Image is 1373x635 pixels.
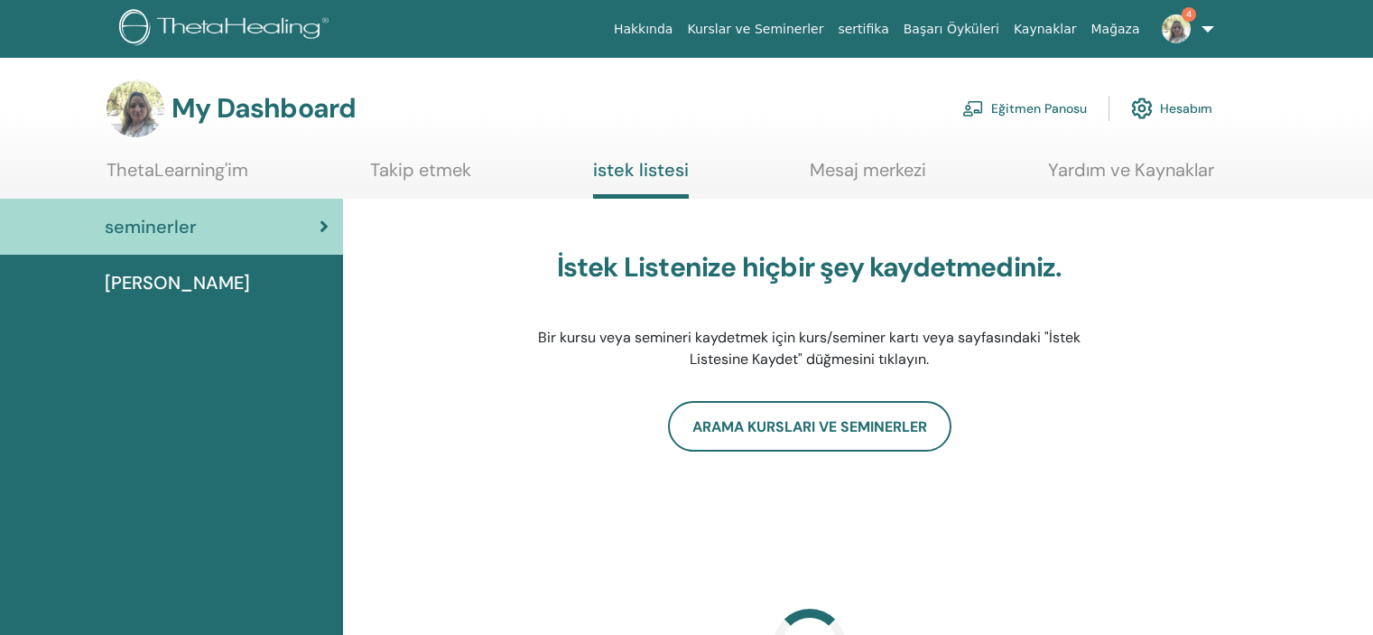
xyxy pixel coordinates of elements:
[105,269,250,296] span: [PERSON_NAME]
[370,159,471,194] a: Takip etmek
[668,401,951,452] a: Arama Kursları ve Seminerler
[107,79,164,137] img: default.jpg
[962,89,1087,128] a: Eğitmen Panosu
[107,159,248,194] a: ThetaLearning'im
[810,159,926,194] a: Mesaj merkezi
[1083,13,1146,46] a: Mağaza
[119,9,335,50] img: logo.png
[172,92,356,125] h3: My Dashboard
[1007,13,1084,46] a: Kaynaklar
[525,251,1094,284] h3: İstek Listenize hiçbir şey kaydetmediniz.
[1131,89,1212,128] a: Hesabım
[593,159,689,199] a: istek listesi
[830,13,895,46] a: sertifika
[896,13,1007,46] a: Başarı Öyküleri
[1182,7,1196,22] span: 4
[1048,159,1214,194] a: Yardım ve Kaynaklar
[1131,93,1153,124] img: cog.svg
[525,327,1094,370] p: Bir kursu veya semineri kaydetmek için kurs/seminer kartı veya sayfasındaki "İstek Listesine Kayd...
[1162,14,1191,43] img: default.jpg
[607,13,681,46] a: Hakkında
[105,213,197,240] span: seminerler
[680,13,830,46] a: Kurslar ve Seminerler
[962,100,984,117] img: chalkboard-teacher.svg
